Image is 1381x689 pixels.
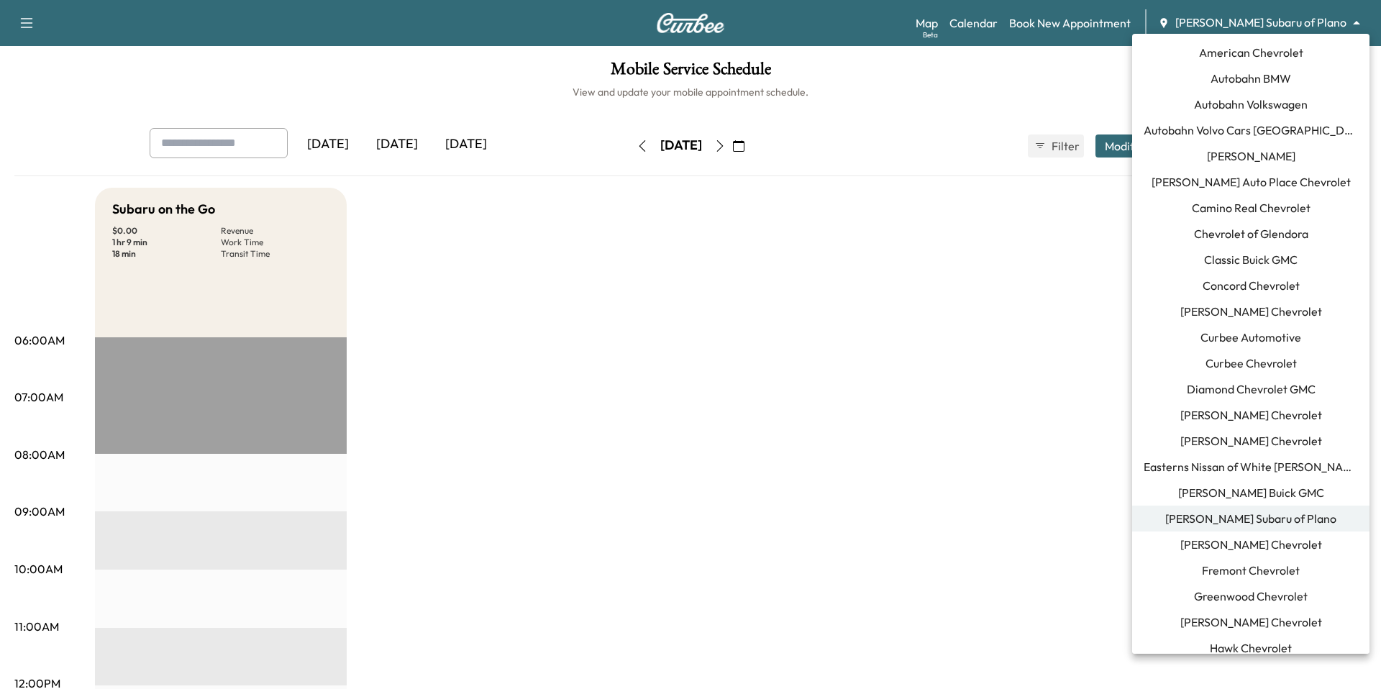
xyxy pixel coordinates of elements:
[1194,225,1308,242] span: Chevrolet of Glendora
[1211,70,1291,87] span: Autobahn BMW
[1200,329,1301,346] span: Curbee Automotive
[1194,96,1308,113] span: Autobahn Volkswagen
[1180,613,1322,631] span: [PERSON_NAME] Chevrolet
[1165,510,1336,527] span: [PERSON_NAME] Subaru of Plano
[1144,122,1358,139] span: Autobahn Volvo Cars [GEOGRAPHIC_DATA]
[1192,199,1311,216] span: Camino Real Chevrolet
[1152,173,1351,191] span: [PERSON_NAME] Auto Place Chevrolet
[1194,588,1308,605] span: Greenwood Chevrolet
[1180,536,1322,553] span: [PERSON_NAME] Chevrolet
[1144,458,1358,475] span: Easterns Nissan of White [PERSON_NAME]
[1199,44,1303,61] span: American Chevrolet
[1203,277,1300,294] span: Concord Chevrolet
[1180,406,1322,424] span: [PERSON_NAME] Chevrolet
[1180,303,1322,320] span: [PERSON_NAME] Chevrolet
[1205,355,1297,372] span: Curbee Chevrolet
[1207,147,1295,165] span: [PERSON_NAME]
[1202,562,1300,579] span: Fremont Chevrolet
[1187,380,1316,398] span: Diamond Chevrolet GMC
[1204,251,1298,268] span: Classic Buick GMC
[1180,432,1322,450] span: [PERSON_NAME] Chevrolet
[1210,639,1292,657] span: Hawk Chevrolet
[1178,484,1324,501] span: [PERSON_NAME] Buick GMC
